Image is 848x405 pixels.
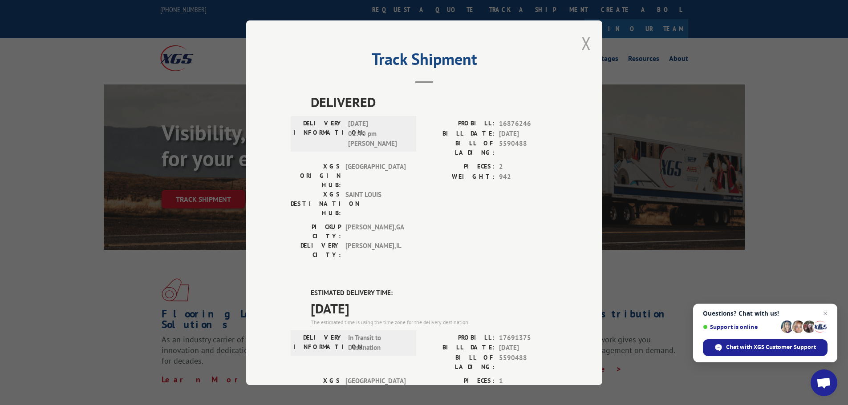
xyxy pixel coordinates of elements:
label: XGS ORIGIN HUB: [291,162,341,190]
span: 942 [499,172,558,182]
span: [PERSON_NAME] , IL [345,241,406,260]
span: DELIVERED [311,92,558,112]
span: [DATE] [499,128,558,139]
label: DELIVERY INFORMATION: [293,119,344,149]
span: [DATE] [311,298,558,318]
label: DELIVERY INFORMATION: [293,333,344,353]
label: BILL OF LADING: [424,353,495,371]
label: PROBILL: [424,333,495,343]
label: XGS DESTINATION HUB: [291,190,341,218]
button: Close modal [581,32,591,55]
span: 16876246 [499,119,558,129]
span: SAINT LOUIS [345,190,406,218]
span: Questions? Chat with us! [703,310,828,317]
span: [GEOGRAPHIC_DATA] [345,376,406,404]
label: XGS ORIGIN HUB: [291,376,341,404]
span: Close chat [820,308,831,319]
span: 2 [499,162,558,172]
span: Support is online [703,324,778,330]
span: [DATE] [499,343,558,353]
span: 17691375 [499,333,558,343]
label: WEIGHT: [424,172,495,182]
span: 1 [499,376,558,386]
span: In Transit to Destination [348,333,408,353]
span: [GEOGRAPHIC_DATA] [345,162,406,190]
label: PIECES: [424,162,495,172]
label: PROBILL: [424,119,495,129]
label: PIECES: [424,376,495,386]
label: ESTIMATED DELIVERY TIME: [311,288,558,298]
span: 5590488 [499,139,558,157]
label: BILL DATE: [424,128,495,139]
label: BILL OF LADING: [424,139,495,157]
div: Chat with XGS Customer Support [703,339,828,356]
span: 5590488 [499,353,558,371]
label: PICKUP CITY: [291,222,341,241]
span: [DATE] 02:40 pm [PERSON_NAME] [348,119,408,149]
div: Open chat [811,369,837,396]
label: BILL DATE: [424,343,495,353]
span: Chat with XGS Customer Support [726,343,816,351]
span: [PERSON_NAME] , GA [345,222,406,241]
div: The estimated time is using the time zone for the delivery destination. [311,318,558,326]
label: DELIVERY CITY: [291,241,341,260]
h2: Track Shipment [291,53,558,70]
